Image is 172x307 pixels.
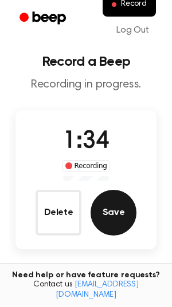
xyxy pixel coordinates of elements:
a: Beep [11,7,76,30]
a: [EMAIL_ADDRESS][DOMAIN_NAME] [56,281,139,299]
button: Save Audio Record [91,190,136,236]
button: Delete Audio Record [36,190,81,236]
h1: Record a Beep [9,55,163,69]
p: Recording in progress. [9,78,163,92]
span: Contact us [7,280,165,300]
div: Recording [62,160,110,172]
span: 1:34 [63,130,109,154]
a: Log Out [105,17,161,44]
